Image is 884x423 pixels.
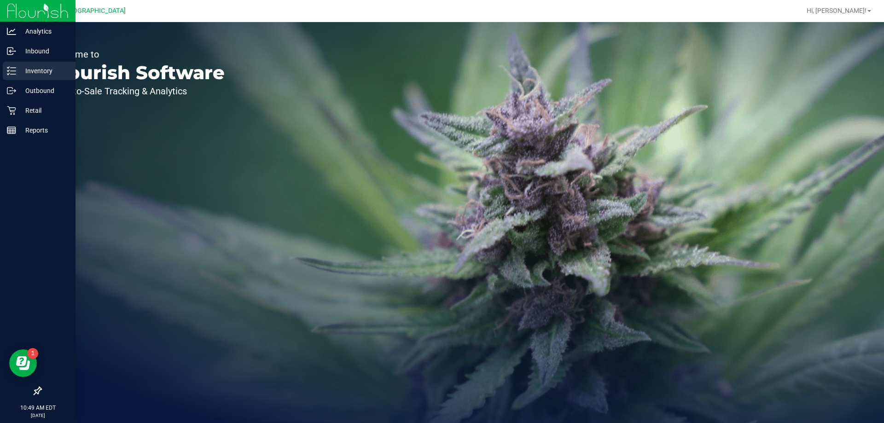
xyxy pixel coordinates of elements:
[50,64,225,82] p: Flourish Software
[16,26,71,37] p: Analytics
[9,349,37,377] iframe: Resource center
[16,46,71,57] p: Inbound
[16,125,71,136] p: Reports
[63,7,126,15] span: [GEOGRAPHIC_DATA]
[50,87,225,96] p: Seed-to-Sale Tracking & Analytics
[16,65,71,76] p: Inventory
[7,106,16,115] inline-svg: Retail
[7,46,16,56] inline-svg: Inbound
[4,412,71,419] p: [DATE]
[16,105,71,116] p: Retail
[7,27,16,36] inline-svg: Analytics
[27,348,38,359] iframe: Resource center unread badge
[50,50,225,59] p: Welcome to
[4,404,71,412] p: 10:49 AM EDT
[16,85,71,96] p: Outbound
[807,7,867,14] span: Hi, [PERSON_NAME]!
[7,126,16,135] inline-svg: Reports
[7,86,16,95] inline-svg: Outbound
[7,66,16,75] inline-svg: Inventory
